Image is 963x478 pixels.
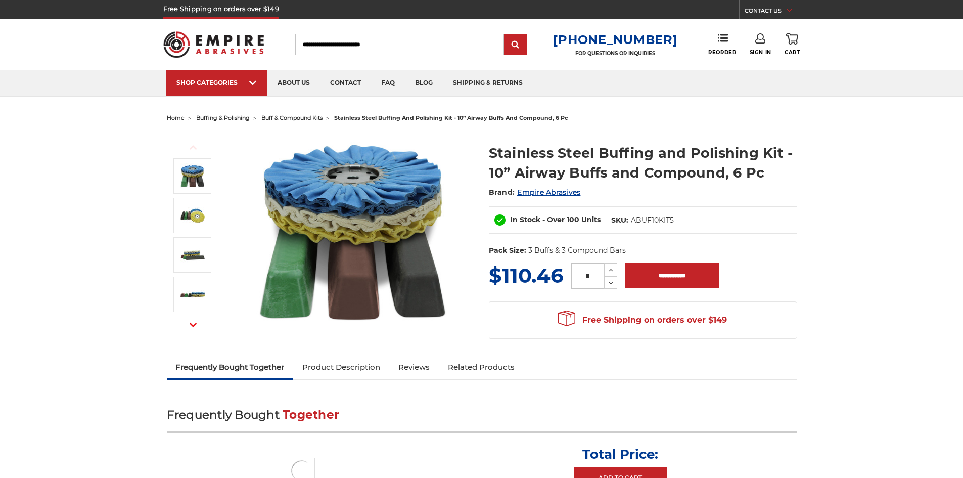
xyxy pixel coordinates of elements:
[510,215,540,224] span: In Stock
[371,70,405,96] a: faq
[489,143,797,183] h1: Stainless Steel Buffing and Polishing Kit - 10” Airway Buffs and Compound, 6 Pc
[567,215,579,224] span: 100
[489,245,526,256] dt: Pack Size:
[163,25,264,64] img: Empire Abrasives
[581,215,601,224] span: Units
[708,33,736,55] a: Reorder
[181,314,205,336] button: Next
[196,114,250,121] a: buffing & polishing
[611,215,628,226] dt: SKU:
[293,356,389,378] a: Product Description
[176,79,257,86] div: SHOP CATEGORIES
[708,49,736,56] span: Reorder
[528,245,626,256] dd: 3 Buffs & 3 Compound Bars
[558,310,727,330] span: Free Shipping on orders over $149
[320,70,371,96] a: contact
[553,32,677,47] a: [PHONE_NUMBER]
[517,188,580,197] a: Empire Abrasives
[180,242,205,268] img: Stainless Steel Buffing and Polishing Kit - 10” Airway Buffs and Compound, 6 Pc
[180,203,205,228] img: Stainless Steel 10 inch airway buff and polishing compound kit
[167,408,280,422] span: Frequently Bought
[506,35,526,55] input: Submit
[489,188,515,197] span: Brand:
[785,33,800,56] a: Cart
[405,70,443,96] a: blog
[167,114,185,121] a: home
[750,49,771,56] span: Sign In
[745,5,800,19] a: CONTACT US
[785,49,800,56] span: Cart
[542,215,565,224] span: - Over
[389,356,439,378] a: Reviews
[489,263,563,288] span: $110.46
[167,356,294,378] a: Frequently Bought Together
[267,70,320,96] a: about us
[180,282,205,307] img: Stainless Steel Buffing and Polishing Kit - 10” Airway Buffs and Compound, 6 Pc
[582,446,658,462] p: Total Price:
[631,215,674,226] dd: ABUF10KIT5
[181,137,205,158] button: Previous
[334,114,568,121] span: stainless steel buffing and polishing kit - 10” airway buffs and compound, 6 pc
[439,356,524,378] a: Related Products
[553,50,677,57] p: FOR QUESTIONS OR INQUIRIES
[261,114,323,121] a: buff & compound kits
[443,70,533,96] a: shipping & returns
[180,163,205,189] img: 10 inch airway buff and polishing compound kit for stainless steel
[283,408,339,422] span: Together
[253,133,455,335] img: 10 inch airway buff and polishing compound kit for stainless steel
